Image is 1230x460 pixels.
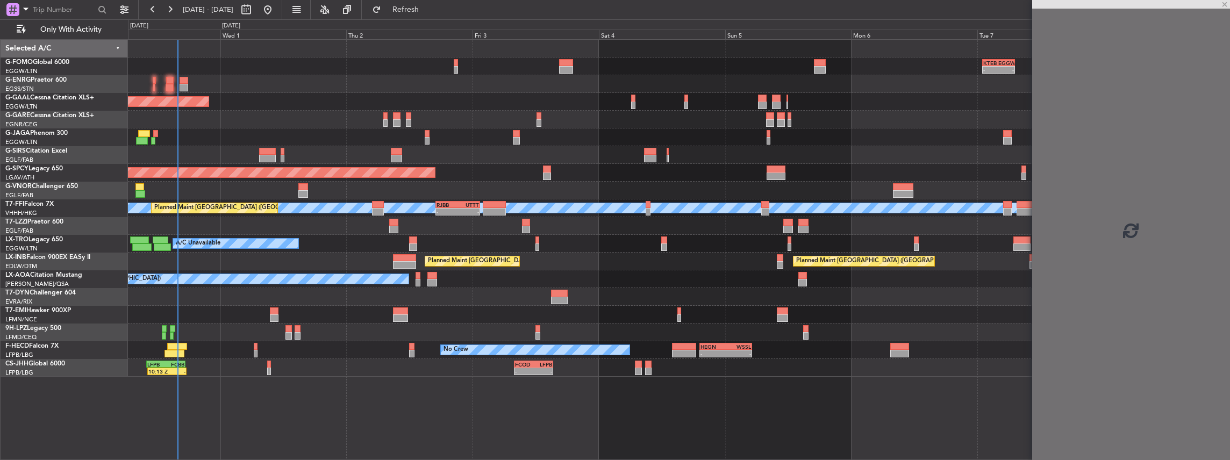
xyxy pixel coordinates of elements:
[5,130,30,136] span: G-JAGA
[220,30,347,39] div: Wed 1
[5,166,63,172] a: G-SPCYLegacy 650
[977,30,1104,39] div: Tue 7
[599,30,725,39] div: Sat 4
[5,262,37,270] a: EDLW/DTM
[5,148,67,154] a: G-SIRSCitation Excel
[5,290,76,296] a: T7-DYNChallenger 604
[515,361,534,368] div: FCOD
[5,209,37,217] a: VHHH/HKG
[383,6,428,13] span: Refresh
[5,112,30,119] span: G-GARE
[148,368,167,375] div: 10:13 Z
[457,209,479,215] div: -
[5,201,24,207] span: T7-FFI
[5,307,71,314] a: T7-EMIHawker 900XP
[5,343,29,349] span: F-HECD
[167,368,185,375] div: -
[725,30,852,39] div: Sun 5
[94,30,220,39] div: Tue 30
[166,361,184,368] div: FCBB
[437,209,458,215] div: -
[5,325,27,332] span: 9H-LPZ
[5,201,54,207] a: T7-FFIFalcon 7X
[5,77,31,83] span: G-ENRG
[983,60,998,66] div: KTEB
[5,361,28,367] span: CS-JHH
[5,280,69,288] a: [PERSON_NAME]/QSA
[5,333,37,341] a: LFMD/CEQ
[12,21,117,38] button: Only With Activity
[367,1,432,18] button: Refresh
[457,202,479,208] div: UTTT
[5,174,34,182] a: LGAV/ATH
[5,156,33,164] a: EGLF/FAB
[5,183,78,190] a: G-VNORChallenger 650
[5,166,28,172] span: G-SPCY
[998,67,1013,73] div: -
[5,236,63,243] a: LX-TROLegacy 650
[222,21,240,31] div: [DATE]
[5,59,69,66] a: G-FOMOGlobal 6000
[5,227,33,235] a: EGLF/FAB
[5,219,63,225] a: T7-LZZIPraetor 600
[726,350,751,357] div: -
[515,368,534,375] div: -
[33,2,95,18] input: Trip Number
[5,272,82,278] a: LX-AOACitation Mustang
[5,67,38,75] a: EGGW/LTN
[473,30,599,39] div: Fri 3
[534,368,553,375] div: -
[5,272,30,278] span: LX-AOA
[983,67,998,73] div: -
[5,245,38,253] a: EGGW/LTN
[700,350,726,357] div: -
[5,254,26,261] span: LX-INB
[5,351,33,359] a: LFPB/LBG
[5,325,61,332] a: 9H-LPZLegacy 500
[5,236,28,243] span: LX-TRO
[851,30,977,39] div: Mon 6
[5,183,32,190] span: G-VNOR
[5,315,37,324] a: LFMN/NCE
[534,361,553,368] div: LFPB
[5,219,27,225] span: T7-LZZI
[346,30,473,39] div: Thu 2
[5,85,34,93] a: EGSS/STN
[5,95,94,101] a: G-GAALCessna Citation XLS+
[154,200,324,216] div: Planned Maint [GEOGRAPHIC_DATA] ([GEOGRAPHIC_DATA])
[5,95,30,101] span: G-GAAL
[5,361,65,367] a: CS-JHHGlobal 6000
[5,254,90,261] a: LX-INBFalcon 900EX EASy II
[5,59,33,66] span: G-FOMO
[5,298,32,306] a: EVRA/RIX
[176,235,220,251] div: A/C Unavailable
[28,26,113,33] span: Only With Activity
[5,138,38,146] a: EGGW/LTN
[796,253,966,269] div: Planned Maint [GEOGRAPHIC_DATA] ([GEOGRAPHIC_DATA])
[5,103,38,111] a: EGGW/LTN
[147,361,166,368] div: LFPB
[428,253,531,269] div: Planned Maint [GEOGRAPHIC_DATA]
[998,60,1013,66] div: EGGW
[5,112,94,119] a: G-GARECessna Citation XLS+
[130,21,148,31] div: [DATE]
[444,342,468,358] div: No Crew
[5,343,59,349] a: F-HECDFalcon 7X
[5,307,26,314] span: T7-EMI
[726,343,751,350] div: WSSL
[5,369,33,377] a: LFPB/LBG
[5,148,26,154] span: G-SIRS
[5,290,30,296] span: T7-DYN
[437,202,458,208] div: RJBB
[183,5,233,15] span: [DATE] - [DATE]
[5,120,38,128] a: EGNR/CEG
[5,191,33,199] a: EGLF/FAB
[5,130,68,136] a: G-JAGAPhenom 300
[5,77,67,83] a: G-ENRGPraetor 600
[700,343,726,350] div: HEGN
